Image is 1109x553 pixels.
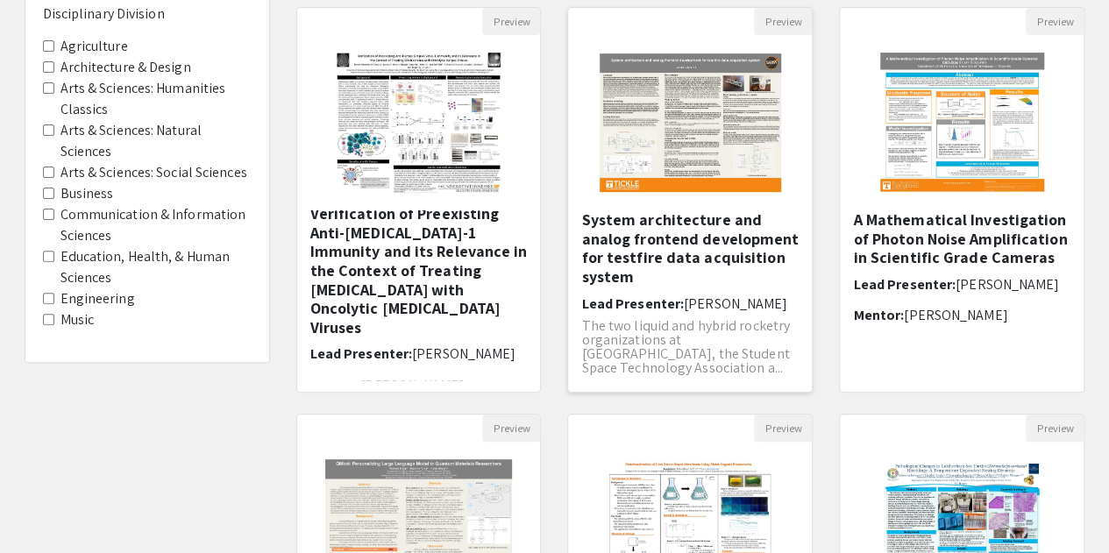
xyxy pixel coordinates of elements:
span: [PERSON_NAME] [904,306,1007,324]
span: Mentor: [310,376,361,394]
h5: Verification of Preexisting Anti-[MEDICAL_DATA]-1 Immunity and its Relevance in the Context of Tr... [310,204,528,337]
button: Preview [482,8,540,35]
h6: Lead Presenter: [853,276,1070,293]
img: <p>Verification of Preexisting Anti-Herpes Simplex Virus-1 Immunity and its Relevance in the Cont... [319,35,518,210]
h6: Lead Presenter: [581,295,799,312]
h5: A Mathematical Investigation of Photon Noise Amplification in Scientific Grade Cameras [853,210,1070,267]
img: <p>System architecture and analog frontend development for testfire data acquisition system</p> [582,35,799,210]
label: Communication & Information Sciences [60,204,252,246]
label: Arts & Sciences: Humanities Classics [60,78,252,120]
label: Architecture & Design [60,57,191,78]
span: [PERSON_NAME] [956,275,1059,294]
iframe: Chat [13,474,75,540]
h6: Lead Presenter: [310,345,528,362]
h6: Disciplinary Division [43,5,252,22]
button: Preview [1026,8,1084,35]
label: Business [60,183,114,204]
label: Agriculture [60,36,128,57]
span: [PERSON_NAME] [684,294,787,313]
img: <p><span style="background-color: transparent; color: rgb(0, 0, 0);">A Mathematical Investigation... [863,35,1062,210]
span: Mentor: [853,306,904,324]
h5: System architecture and analog frontend development for testfire data acquisition system [581,210,799,286]
span: [PERSON_NAME] [360,376,464,394]
div: Open Presentation <p>System architecture and analog frontend development for testfire data acquis... [567,7,813,393]
div: Open Presentation <p>Verification of Preexisting Anti-Herpes Simplex Virus-1 Immunity and its Rel... [296,7,542,393]
div: Open Presentation <p><span style="background-color: transparent; color: rgb(0, 0, 0);">A Mathemat... [839,7,1084,393]
button: Preview [482,415,540,442]
label: Education, Health, & Human Sciences [60,246,252,288]
label: Engineering [60,288,135,309]
span: [PERSON_NAME] [412,344,515,363]
span: The two liquid and hybrid rocketry organizations at [GEOGRAPHIC_DATA], the Student Space Technolo... [581,316,789,377]
button: Preview [1026,415,1084,442]
button: Preview [754,415,812,442]
label: Arts & Sciences: Natural Sciences [60,120,252,162]
button: Preview [754,8,812,35]
label: Arts & Sciences: Social Sciences [60,162,247,183]
label: Music [60,309,95,330]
